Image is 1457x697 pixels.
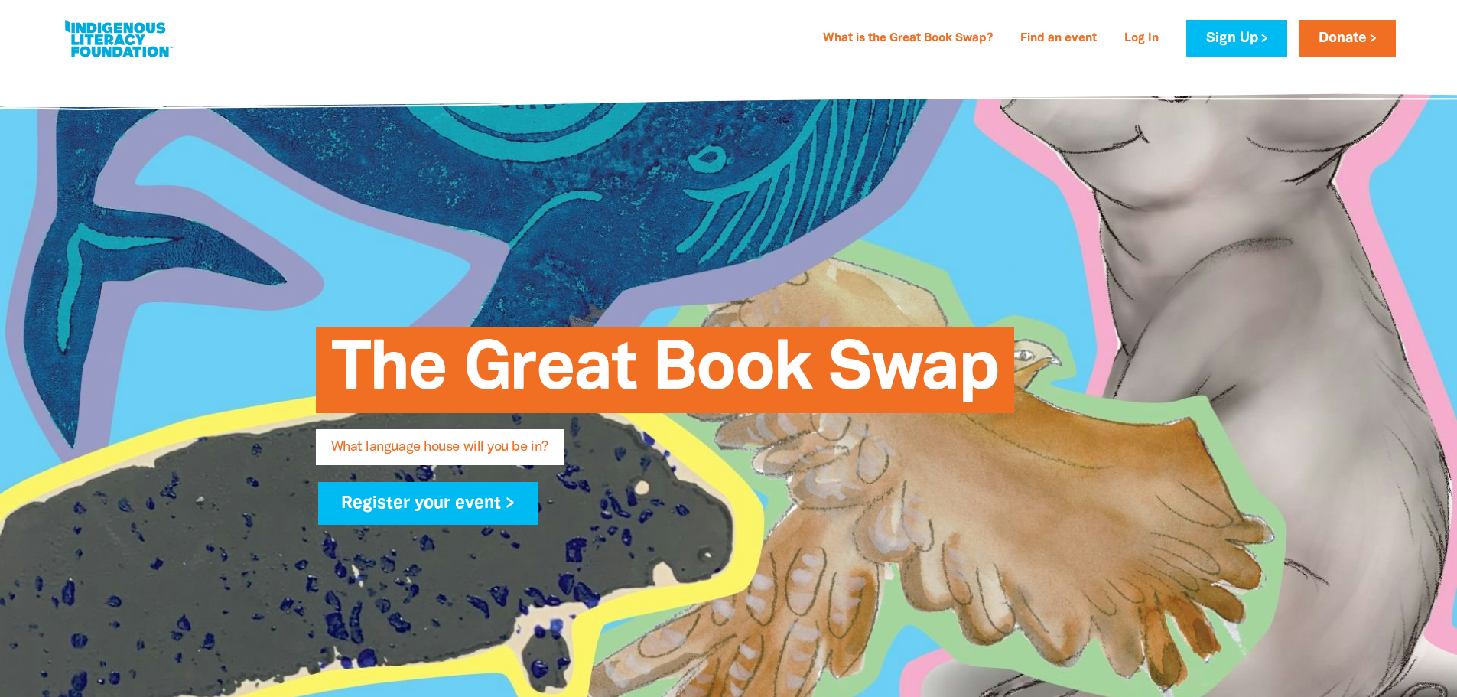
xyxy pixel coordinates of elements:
[814,27,1002,51] a: What is the Great Book Swap?
[331,339,999,413] span: The Great Book Swap
[331,441,548,465] span: What language house will you be in?
[1115,27,1168,51] a: Log In
[1011,27,1106,51] a: Find an event
[318,482,539,525] a: Register your event >
[1299,20,1396,57] a: Donate
[1186,20,1286,57] a: Sign Up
